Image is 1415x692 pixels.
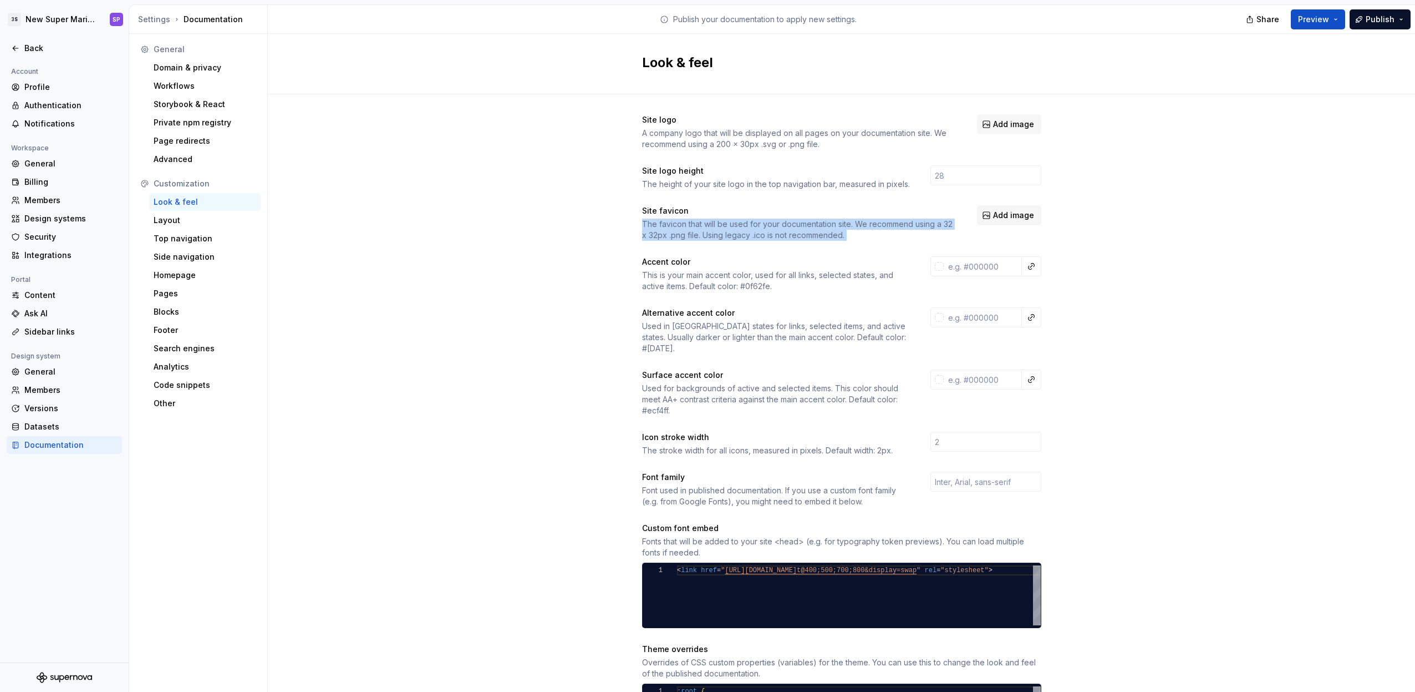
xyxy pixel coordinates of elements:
[721,567,725,574] span: "
[7,400,122,417] a: Versions
[701,567,717,574] span: href
[24,231,118,243] div: Security
[149,303,261,321] a: Blocks
[642,383,910,416] div: Used for backgrounds of active and selected items. This color should meet AA+ contrast criteria a...
[26,14,96,25] div: New Super Mario Design System
[642,179,910,190] div: The height of your site logo in the top navigation bar, measured in pixels.
[681,567,697,574] span: link
[24,195,118,206] div: Members
[977,205,1041,225] button: Add image
[24,82,118,93] div: Profile
[7,191,122,209] a: Members
[154,44,256,55] div: General
[154,80,256,92] div: Workflows
[7,65,43,78] div: Account
[930,165,1041,185] input: 28
[149,150,261,168] a: Advanced
[154,196,256,208] div: Look & feel
[149,376,261,394] a: Code snippets
[1291,9,1345,29] button: Preview
[642,432,709,443] div: Icon stroke width
[642,472,685,483] div: Font family
[642,270,910,292] div: This is your main accent color, used for all links, selected states, and active items. Default co...
[154,117,256,128] div: Private npm registry
[149,321,261,339] a: Footer
[154,288,256,299] div: Pages
[944,370,1022,390] input: e.g. #000000
[940,567,988,574] span: "stylesheet"
[154,62,256,73] div: Domain & privacy
[7,286,122,304] a: Content
[7,97,122,114] a: Authentication
[24,158,118,169] div: General
[642,485,910,507] div: Font used in published documentation. If you use a custom font family (e.g. from Google Fonts), y...
[977,114,1041,134] button: Add image
[154,325,256,336] div: Footer
[7,246,122,264] a: Integrations
[642,307,735,319] div: Alternative accent color
[154,398,256,409] div: Other
[138,14,263,25] div: Documentation
[642,128,957,150] div: A company logo that will be displayed on all pages on your documentation site. We recommend using...
[154,135,256,147] div: Page redirects
[642,536,1041,558] div: Fonts that will be added to your site <head> (e.g. for typography token previews). You can load m...
[930,472,1041,492] input: Inter, Arial, sans-serif
[7,418,122,436] a: Datasets
[924,567,936,574] span: rel
[797,567,917,574] span: t@400;500;700;800&display=swap
[2,7,126,32] button: 3SNew Super Mario Design SystemSP
[154,215,256,226] div: Layout
[149,285,261,302] a: Pages
[917,567,920,574] span: "
[24,43,118,54] div: Back
[154,251,256,262] div: Side navigation
[642,523,719,534] div: Custom font embed
[24,308,118,319] div: Ask AI
[149,266,261,284] a: Homepage
[7,436,122,454] a: Documentation
[1366,14,1394,25] span: Publish
[154,154,256,165] div: Advanced
[7,305,122,322] a: Ask AI
[7,381,122,399] a: Members
[1298,14,1329,25] span: Preview
[642,644,708,655] div: Theme overrides
[149,95,261,113] a: Storybook & React
[24,440,118,451] div: Documentation
[149,358,261,376] a: Analytics
[24,213,118,224] div: Design systems
[7,323,122,341] a: Sidebar links
[149,395,261,412] a: Other
[24,118,118,129] div: Notifications
[8,13,21,26] div: 3S
[24,326,118,337] div: Sidebar links
[673,14,857,25] p: Publish your documentation to apply new settings.
[936,567,940,574] span: =
[1350,9,1411,29] button: Publish
[642,256,690,267] div: Accent color
[642,205,689,216] div: Site favicon
[24,421,118,432] div: Datasets
[138,14,170,25] button: Settings
[24,176,118,188] div: Billing
[149,77,261,95] a: Workflows
[642,370,723,381] div: Surface accent color
[149,59,261,77] a: Domain & privacy
[642,165,704,176] div: Site logo height
[7,78,122,96] a: Profile
[7,142,53,155] div: Workspace
[677,567,681,574] span: <
[154,178,256,189] div: Customization
[7,350,65,363] div: Design system
[149,211,261,229] a: Layout
[944,307,1022,327] input: e.g. #000000
[642,657,1041,679] div: Overrides of CSS custom properties (variables) for the theme. You can use this to change the look...
[24,403,118,414] div: Versions
[37,672,92,683] svg: Supernova Logo
[725,567,797,574] span: [URL][DOMAIN_NAME]
[149,340,261,357] a: Search engines
[7,115,122,133] a: Notifications
[149,230,261,247] a: Top navigation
